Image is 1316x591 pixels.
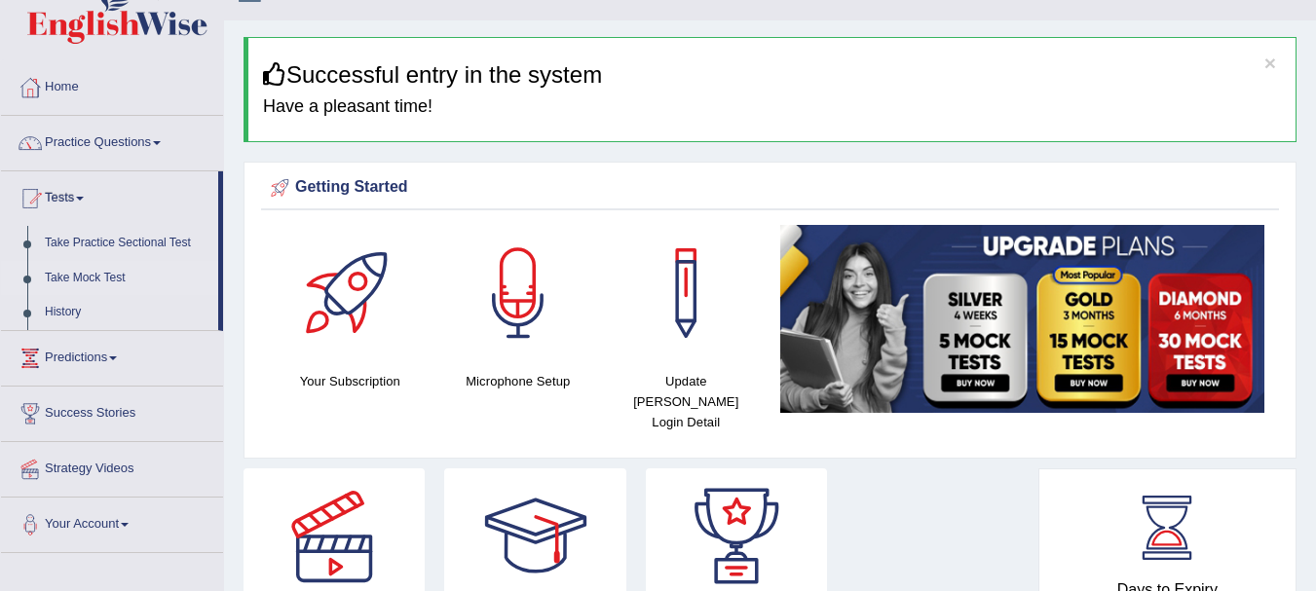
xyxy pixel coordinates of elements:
a: Strategy Videos [1,442,223,491]
a: Take Practice Sectional Test [36,226,218,261]
h4: Update [PERSON_NAME] Login Detail [612,371,761,432]
h3: Successful entry in the system [263,62,1281,88]
a: Your Account [1,498,223,546]
a: Tests [1,171,218,220]
a: Home [1,60,223,109]
div: Getting Started [266,173,1274,203]
a: Predictions [1,331,223,380]
img: small5.jpg [780,225,1265,413]
h4: Your Subscription [276,371,425,391]
button: × [1264,53,1276,73]
a: Success Stories [1,387,223,435]
a: Practice Questions [1,116,223,165]
a: History [36,295,218,330]
a: Take Mock Test [36,261,218,296]
h4: Have a pleasant time! [263,97,1281,117]
h4: Microphone Setup [444,371,593,391]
